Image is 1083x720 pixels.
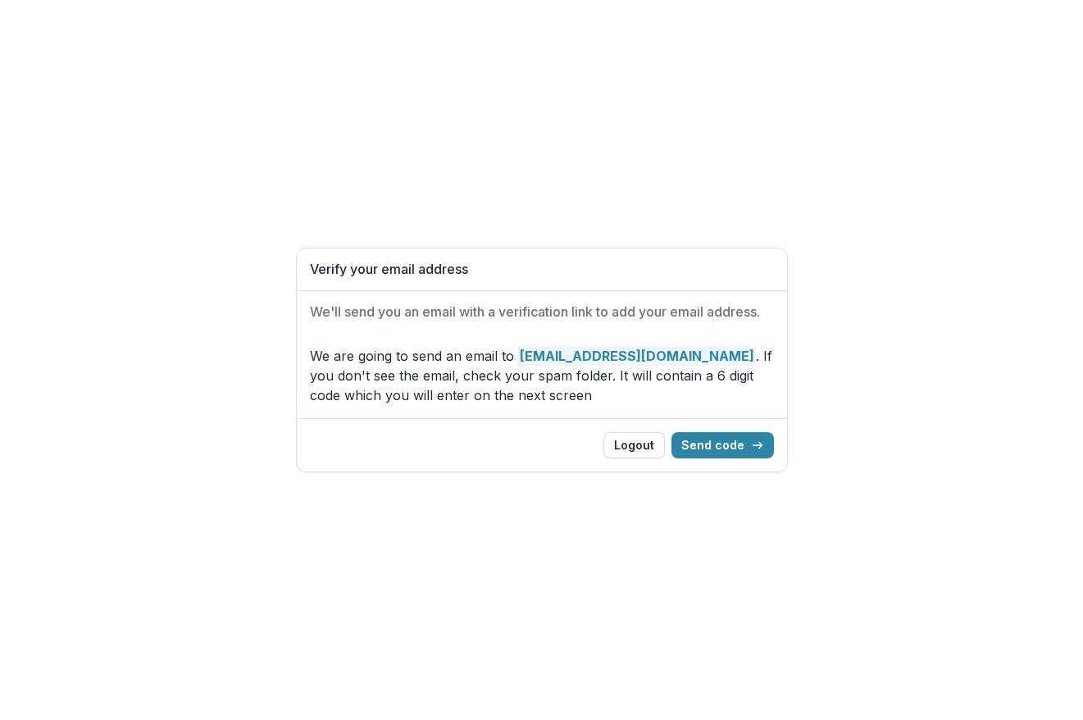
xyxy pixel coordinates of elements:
strong: [EMAIL_ADDRESS][DOMAIN_NAME] [518,346,756,366]
button: Send code [671,432,774,458]
button: Logout [603,432,665,458]
h1: Verify your email address [310,262,774,277]
h2: We'll send you an email with a verification link to add your email address. [310,304,774,320]
p: We are going to send an email to . If you don't see the email, check your spam folder. It will co... [310,346,774,405]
